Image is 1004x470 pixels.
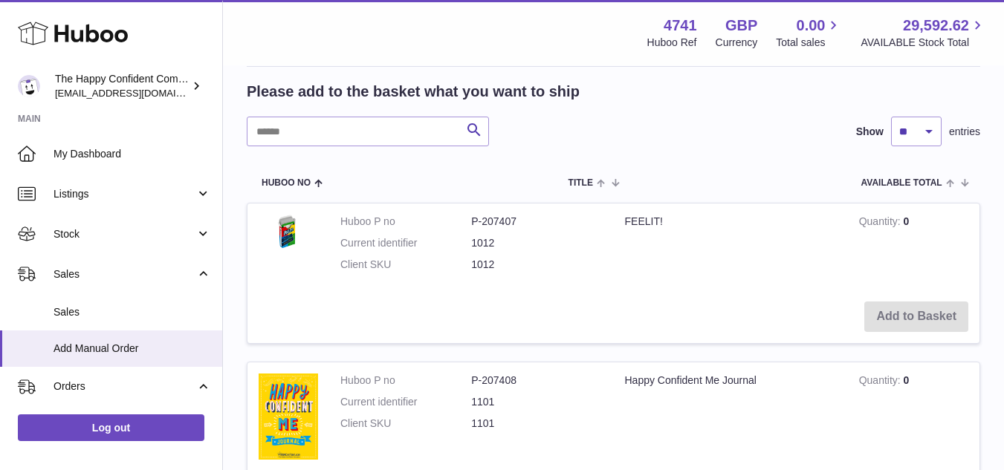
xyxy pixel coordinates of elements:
[54,267,195,281] span: Sales
[903,16,969,36] span: 29,592.62
[856,125,884,139] label: Show
[471,417,602,431] dd: 1101
[848,203,979,290] td: 0
[259,215,318,250] img: FEELIT!
[471,258,602,272] dd: 1012
[776,36,842,50] span: Total sales
[664,16,697,36] strong: 4741
[797,16,826,36] span: 0.00
[340,258,471,272] dt: Client SKU
[340,236,471,250] dt: Current identifier
[18,75,40,97] img: contact@happyconfident.com
[647,36,697,50] div: Huboo Ref
[949,125,980,139] span: entries
[471,215,602,229] dd: P-207407
[54,379,195,394] span: Orders
[55,87,218,99] span: [EMAIL_ADDRESS][DOMAIN_NAME]
[247,82,580,102] h2: Please add to the basket what you want to ship
[340,373,471,388] dt: Huboo P no
[614,203,848,290] td: FEELIT!
[859,374,904,390] strong: Quantity
[54,342,211,356] span: Add Manual Order
[471,373,602,388] dd: P-207408
[54,305,211,319] span: Sales
[55,72,189,100] div: The Happy Confident Company
[54,227,195,241] span: Stock
[54,187,195,201] span: Listings
[262,178,311,188] span: Huboo no
[569,178,593,188] span: Title
[340,215,471,229] dt: Huboo P no
[340,395,471,409] dt: Current identifier
[259,373,318,460] img: Happy Confident Me Journal
[861,36,986,50] span: AVAILABLE Stock Total
[861,178,942,188] span: AVAILABLE Total
[861,16,986,50] a: 29,592.62 AVAILABLE Stock Total
[340,417,471,431] dt: Client SKU
[776,16,842,50] a: 0.00 Total sales
[716,36,758,50] div: Currency
[18,414,204,441] a: Log out
[54,147,211,161] span: My Dashboard
[471,395,602,409] dd: 1101
[725,16,757,36] strong: GBP
[471,236,602,250] dd: 1012
[859,215,904,231] strong: Quantity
